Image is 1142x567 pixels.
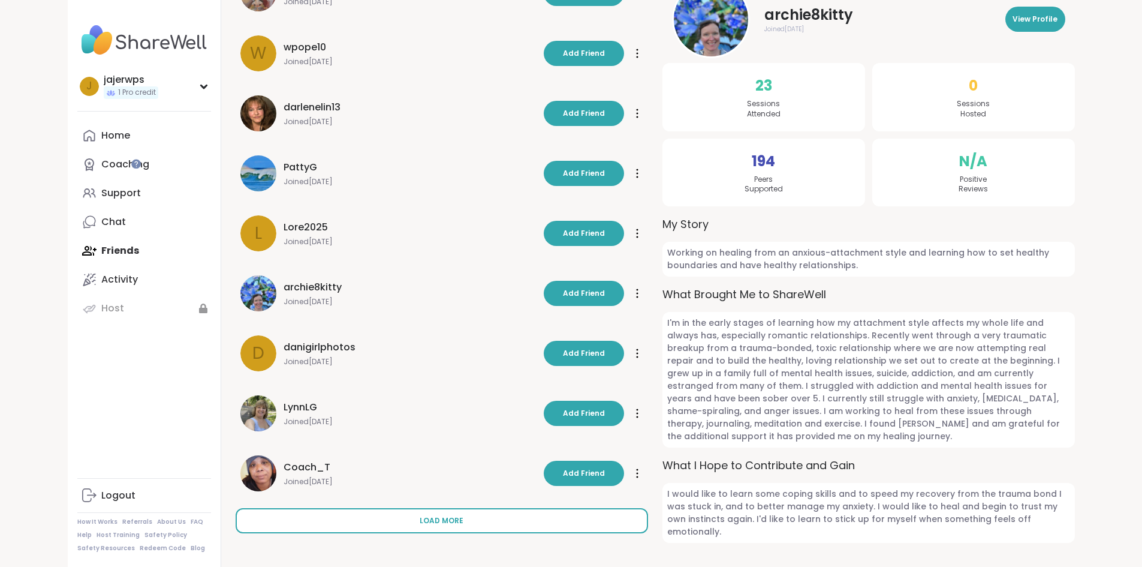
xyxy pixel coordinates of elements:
button: Add Friend [544,281,624,306]
span: Add Friend [563,468,605,479]
span: 194 [752,150,775,172]
span: Add Friend [563,288,605,299]
span: Add Friend [563,348,605,359]
span: Add Friend [563,48,605,59]
a: Coaching [77,150,211,179]
span: danigirlphotos [284,340,355,355]
span: Joined [DATE] [284,417,537,427]
button: Add Friend [544,221,624,246]
a: Blog [191,544,205,553]
span: View Profile [1013,14,1057,25]
span: LynnLG [284,400,317,415]
img: archie8kitty [240,275,276,311]
span: Lore2025 [284,220,328,235]
span: 1 Pro credit [118,88,156,98]
span: Joined [DATE] [284,237,537,247]
a: Host [77,294,211,323]
span: Joined [DATE] [284,297,537,307]
span: Working on healing from an anxious-attachment style and learning how to set healthy boundaries an... [662,242,1075,277]
a: Logout [77,481,211,510]
button: Add Friend [544,161,624,186]
span: Joined [DATE] [284,57,537,67]
label: My Story [662,216,1075,232]
span: Peers Supported [745,174,783,194]
span: Add Friend [563,108,605,119]
a: Support [77,179,211,208]
a: Help [77,531,92,539]
span: Joined [DATE] [284,357,537,367]
span: L [255,221,262,246]
span: Joined [DATE] [284,477,537,487]
span: Joined [DATE] [284,117,537,127]
button: View Profile [1005,7,1065,32]
a: FAQ [191,518,203,526]
img: PattyG [240,155,276,191]
button: Load more [236,508,648,533]
span: Load more [420,515,463,526]
span: N/A [959,150,987,172]
span: Sessions Attended [747,99,781,119]
span: PattyG [284,160,317,175]
a: Home [77,121,211,150]
div: Host [101,302,124,315]
label: What I Hope to Contribute and Gain [662,457,1075,473]
a: Referrals [122,518,152,526]
div: Activity [101,273,138,286]
span: I would like to learn some coping skills and to speed my recovery from the trauma bond I was stuc... [662,483,1075,543]
span: 0 [969,75,978,97]
span: j [86,79,92,94]
span: archie8kitty [764,5,853,24]
span: Add Friend [563,228,605,239]
span: w [250,41,266,66]
span: Joined [DATE] [284,177,537,187]
div: Support [101,187,141,200]
div: jajerwps [104,73,158,86]
span: Joined [DATE] [764,24,804,33]
div: Home [101,129,130,142]
button: Add Friend [544,461,624,486]
a: Activity [77,265,211,294]
button: Add Friend [544,41,624,66]
img: darlenelin13 [240,95,276,131]
img: ShareWell Nav Logo [77,19,211,61]
a: Safety Resources [77,544,135,553]
span: Add Friend [563,408,605,419]
a: Chat [77,208,211,236]
span: d [252,341,264,366]
img: Coach_T [240,455,276,491]
div: Chat [101,215,126,229]
span: wpope10 [284,40,326,55]
a: Safety Policy [144,531,187,539]
button: Add Friend [544,341,624,366]
img: LynnLG [240,395,276,431]
div: Coaching [101,158,149,171]
span: Positive Reviews [959,174,988,194]
a: How It Works [77,518,117,526]
iframe: Spotlight [131,159,141,169]
a: Host Training [97,531,140,539]
button: Add Friend [544,401,624,426]
a: About Us [157,518,186,526]
a: Redeem Code [140,544,186,553]
span: 23 [755,75,772,97]
span: I'm in the early stages of learning how my attachment style affects my whole life and always has,... [662,312,1075,448]
button: Add Friend [544,101,624,126]
span: Sessions Hosted [957,99,990,119]
span: Coach_T [284,460,330,475]
label: What Brought Me to ShareWell [662,286,1075,302]
span: archie8kitty [284,280,342,295]
span: Add Friend [563,168,605,179]
div: Logout [101,489,135,502]
span: darlenelin13 [284,100,341,115]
